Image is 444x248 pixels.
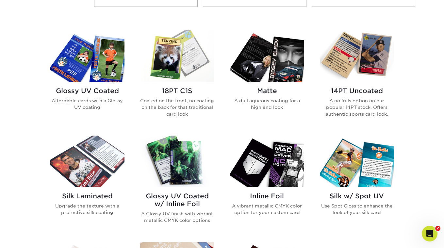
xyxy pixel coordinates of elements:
[320,30,394,82] img: 14PT Uncoated Trading Cards
[320,87,394,95] h2: 14PT Uncoated
[50,136,124,234] a: Silk Laminated Trading Cards Silk Laminated Upgrade the texture with a protective silk coating
[140,30,214,82] img: 18PT C1S Trading Cards
[230,97,304,111] p: A dull aqueous coating for a high end look
[50,87,124,95] h2: Glossy UV Coated
[230,203,304,216] p: A vibrant metallic CMYK color option for your custom card
[50,192,124,200] h2: Silk Laminated
[230,87,304,95] h2: Matte
[140,136,214,234] a: Glossy UV Coated w/ Inline Foil Trading Cards Glossy UV Coated w/ Inline Foil A Glossy UV finish ...
[50,97,124,111] p: Affordable cards with a Glossy UV coating
[435,226,440,231] span: 2
[50,136,124,187] img: Silk Laminated Trading Cards
[50,30,124,82] img: Glossy UV Coated Trading Cards
[230,136,304,187] img: Inline Foil Trading Cards
[230,30,304,82] img: Matte Trading Cards
[140,97,214,117] p: Coated on the front, no coating on the back for that traditional card look
[422,226,437,241] iframe: Intercom live chat
[140,30,214,128] a: 18PT C1S Trading Cards 18PT C1S Coated on the front, no coating on the back for that traditional ...
[50,30,124,128] a: Glossy UV Coated Trading Cards Glossy UV Coated Affordable cards with a Glossy UV coating
[140,87,214,95] h2: 18PT C1S
[140,210,214,224] p: A Glossy UV finish with vibrant metallic CMYK color options
[230,192,304,200] h2: Inline Foil
[2,228,56,246] iframe: Google Customer Reviews
[320,136,394,187] img: Silk w/ Spot UV Trading Cards
[320,136,394,234] a: Silk w/ Spot UV Trading Cards Silk w/ Spot UV Use Spot Gloss to enhance the look of your silk card
[140,192,214,208] h2: Glossy UV Coated w/ Inline Foil
[320,30,394,128] a: 14PT Uncoated Trading Cards 14PT Uncoated A no frills option on our popular 14PT stock. Offers au...
[320,203,394,216] p: Use Spot Gloss to enhance the look of your silk card
[50,203,124,216] p: Upgrade the texture with a protective silk coating
[140,136,214,187] img: Glossy UV Coated w/ Inline Foil Trading Cards
[230,30,304,128] a: Matte Trading Cards Matte A dull aqueous coating for a high end look
[320,97,394,117] p: A no frills option on our popular 14PT stock. Offers authentic sports card look.
[230,136,304,234] a: Inline Foil Trading Cards Inline Foil A vibrant metallic CMYK color option for your custom card
[320,192,394,200] h2: Silk w/ Spot UV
